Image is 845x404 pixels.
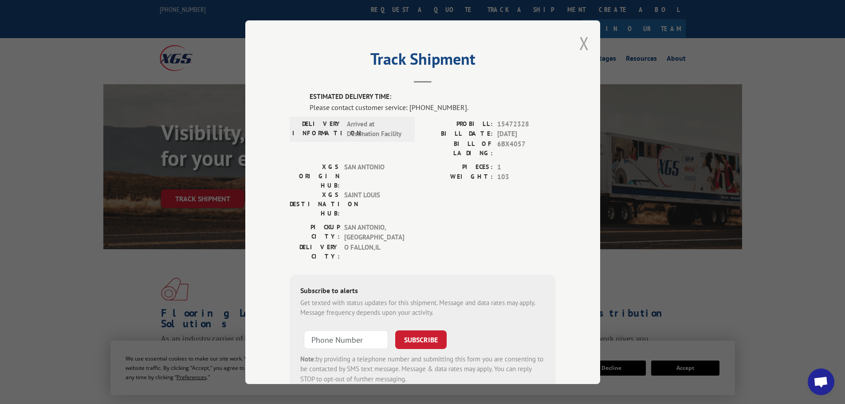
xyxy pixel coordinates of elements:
[344,190,404,218] span: SAINT LOUIS
[290,242,340,261] label: DELIVERY CITY:
[300,285,545,298] div: Subscribe to alerts
[300,298,545,318] div: Get texted with status updates for this shipment. Message and data rates may apply. Message frequ...
[290,162,340,190] label: XGS ORIGIN HUB:
[497,119,556,129] span: 15472328
[497,129,556,139] span: [DATE]
[808,369,834,395] div: Open chat
[290,53,556,70] h2: Track Shipment
[423,129,493,139] label: BILL DATE:
[300,354,545,384] div: by providing a telephone number and submitting this form you are consenting to be contacted by SM...
[304,330,388,349] input: Phone Number
[300,354,316,363] strong: Note:
[344,162,404,190] span: SAN ANTONIO
[344,222,404,242] span: SAN ANTONIO , [GEOGRAPHIC_DATA]
[497,172,556,182] span: 103
[395,330,447,349] button: SUBSCRIBE
[423,172,493,182] label: WEIGHT:
[310,102,556,112] div: Please contact customer service: [PHONE_NUMBER].
[423,139,493,157] label: BILL OF LADING:
[497,139,556,157] span: 6BX4057
[579,31,589,55] button: Close modal
[497,162,556,172] span: 1
[292,119,342,139] label: DELIVERY INFORMATION:
[423,162,493,172] label: PIECES:
[290,222,340,242] label: PICKUP CITY:
[423,119,493,129] label: PROBILL:
[347,119,407,139] span: Arrived at Destination Facility
[290,190,340,218] label: XGS DESTINATION HUB:
[344,242,404,261] span: O FALLON , IL
[310,92,556,102] label: ESTIMATED DELIVERY TIME:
